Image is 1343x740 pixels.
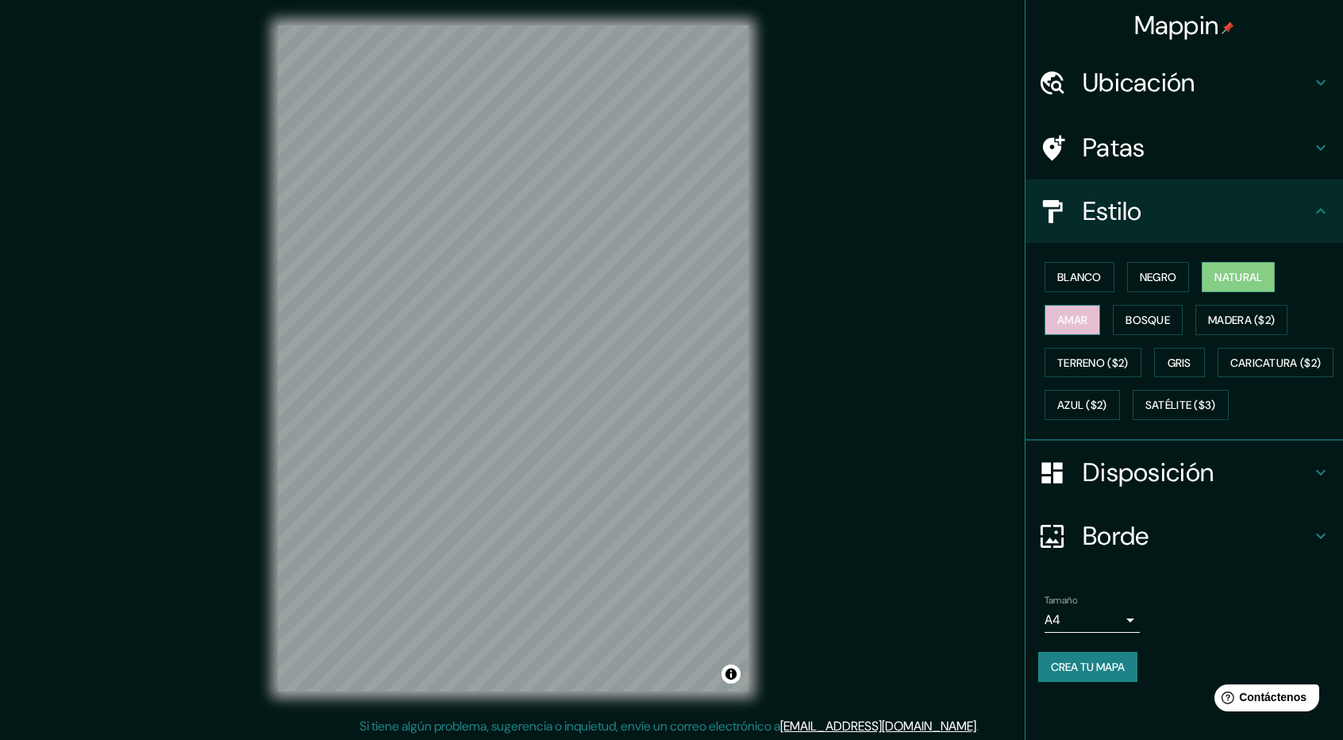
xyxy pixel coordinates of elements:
[1202,678,1326,723] iframe: Lanzador de widgets de ayuda
[1202,262,1275,292] button: Natural
[1168,356,1191,370] font: Gris
[1154,348,1205,378] button: Gris
[1057,399,1107,413] font: Azul ($2)
[1057,356,1129,370] font: Terreno ($2)
[1145,399,1216,413] font: Satélite ($3)
[1038,652,1137,682] button: Crea tu mapa
[1083,195,1142,228] font: Estilo
[1126,313,1170,327] font: Bosque
[1134,9,1219,42] font: Mappin
[1026,51,1343,114] div: Ubicación
[722,665,741,684] button: Activar o desactivar atribución
[1045,594,1077,607] font: Tamaño
[1057,313,1087,327] font: Amar
[1045,607,1140,633] div: A4
[1026,441,1343,504] div: Disposición
[1026,504,1343,568] div: Borde
[278,25,748,692] canvas: Mapa
[1222,21,1234,34] img: pin-icon.png
[1045,305,1100,335] button: Amar
[1026,116,1343,179] div: Patas
[1140,270,1177,284] font: Negro
[1230,356,1322,370] font: Caricatura ($2)
[1045,348,1141,378] button: Terreno ($2)
[1208,313,1275,327] font: Madera ($2)
[1127,262,1190,292] button: Negro
[1218,348,1334,378] button: Caricatura ($2)
[1083,131,1145,164] font: Patas
[1026,179,1343,243] div: Estilo
[1133,390,1229,420] button: Satélite ($3)
[979,717,981,734] font: .
[360,718,780,734] font: Si tiene algún problema, sugerencia o inquietud, envíe un correo electrónico a
[1045,611,1060,628] font: A4
[1083,519,1149,553] font: Borde
[780,718,976,734] a: [EMAIL_ADDRESS][DOMAIN_NAME]
[1045,390,1120,420] button: Azul ($2)
[981,717,984,734] font: .
[1051,660,1125,674] font: Crea tu mapa
[1113,305,1183,335] button: Bosque
[1057,270,1102,284] font: Blanco
[1045,262,1114,292] button: Blanco
[1083,456,1214,489] font: Disposición
[976,718,979,734] font: .
[1083,66,1195,99] font: Ubicación
[1195,305,1287,335] button: Madera ($2)
[1214,270,1262,284] font: Natural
